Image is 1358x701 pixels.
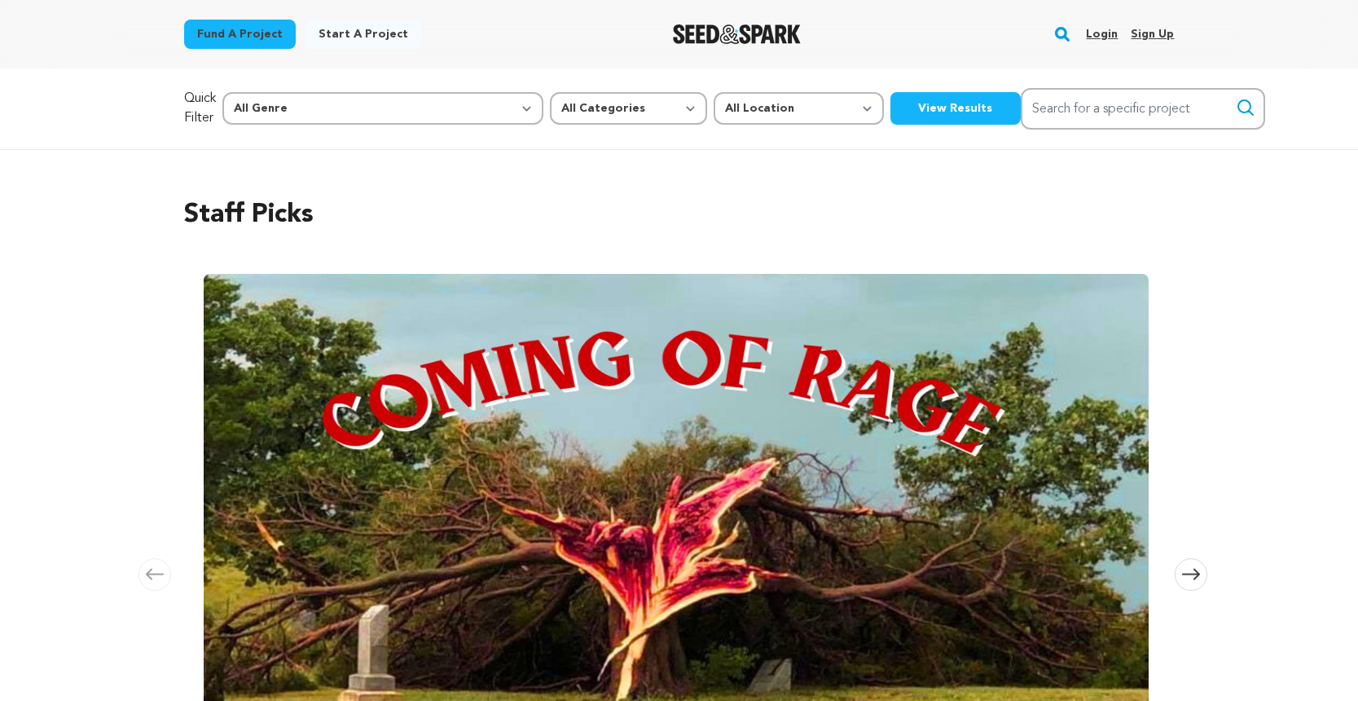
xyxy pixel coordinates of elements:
button: View Results [890,92,1021,125]
p: Quick Filter [184,89,216,128]
a: Sign up [1131,21,1174,47]
a: Seed&Spark Homepage [673,24,801,44]
a: Start a project [305,20,421,49]
input: Search for a specific project [1021,88,1265,130]
img: Seed&Spark Logo Dark Mode [673,24,801,44]
h2: Staff Picks [184,196,1175,235]
a: Login [1086,21,1118,47]
a: Fund a project [184,20,296,49]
